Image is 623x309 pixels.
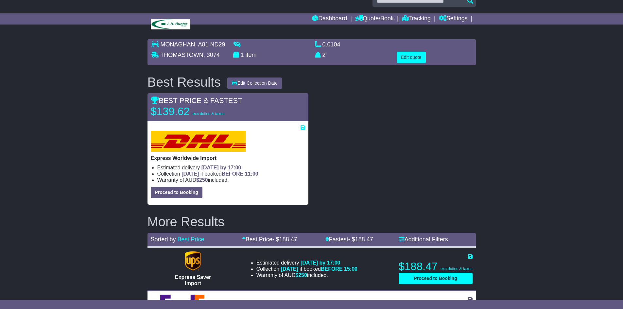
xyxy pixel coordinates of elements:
[399,260,473,273] p: $188.47
[322,41,340,48] span: 0.0104
[245,171,258,177] span: 11:00
[157,177,305,183] li: Warranty of AUD included.
[182,171,199,177] span: [DATE]
[301,260,340,266] span: [DATE] by 17:00
[193,112,224,116] span: exc duties & taxes
[256,260,357,266] li: Estimated delivery
[151,236,176,243] span: Sorted by
[161,41,195,48] span: MONAGHAN
[151,187,202,198] button: Proceed to Booking
[256,266,357,272] li: Collection
[399,273,473,284] button: Proceed to Booking
[348,236,373,243] span: - $
[312,13,347,25] a: Dashboard
[242,236,297,243] a: Best Price- $188.47
[281,266,298,272] span: [DATE]
[246,52,257,58] span: item
[151,96,242,105] span: BEST PRICE & FASTEST
[322,52,326,58] span: 2
[196,177,208,183] span: $
[182,171,258,177] span: if booked
[160,52,203,58] span: THOMASTOWN
[298,272,307,278] span: 250
[151,105,233,118] p: $139.62
[325,236,373,243] a: Fastest- $188.47
[321,266,343,272] span: BEFORE
[175,274,211,286] span: Express Saver Import
[355,236,373,243] span: 188.47
[222,171,244,177] span: BEFORE
[399,236,448,243] a: Additional Filters
[157,171,305,177] li: Collection
[295,272,307,278] span: $
[272,236,297,243] span: - $
[201,165,241,170] span: [DATE] by 17:00
[256,272,357,278] li: Warranty of AUD included.
[281,266,357,272] span: if booked
[203,52,220,58] span: , 3074
[151,131,246,152] img: DHL: Express Worldwide Import
[397,52,426,63] button: Edit quote
[199,177,208,183] span: 250
[157,164,305,171] li: Estimated delivery
[144,75,224,89] div: Best Results
[195,41,225,48] span: , A81 ND29
[439,13,468,25] a: Settings
[185,251,201,271] img: UPS (new): Express Saver Import
[344,266,357,272] span: 15:00
[151,155,305,161] p: Express Worldwide Import
[178,236,204,243] a: Best Price
[441,266,472,271] span: exc duties & taxes
[227,77,282,89] button: Edit Collection Date
[147,215,476,229] h2: More Results
[279,236,297,243] span: 188.47
[402,13,431,25] a: Tracking
[241,52,244,58] span: 1
[355,13,394,25] a: Quote/Book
